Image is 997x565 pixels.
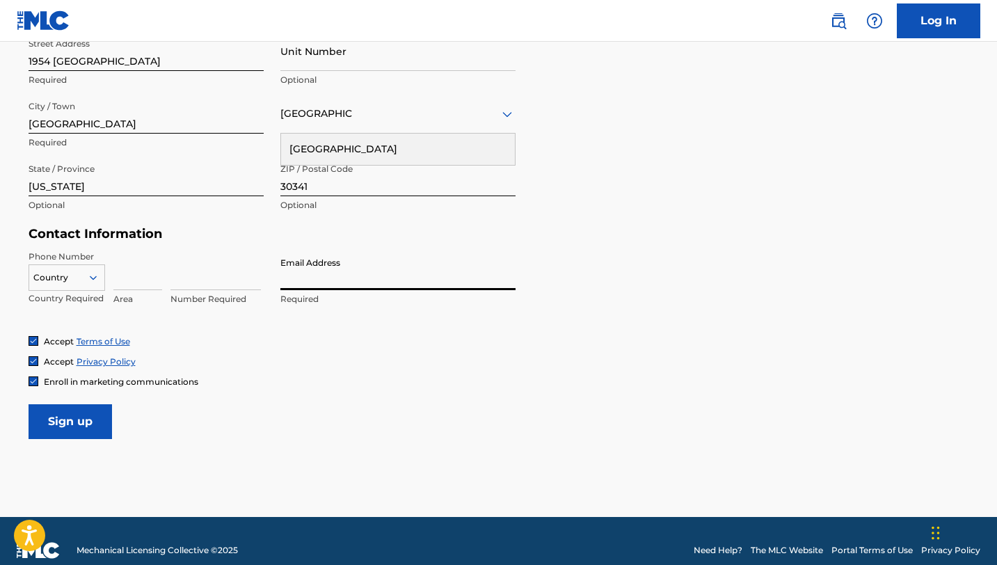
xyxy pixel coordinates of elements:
img: help [866,13,883,29]
a: Log In [897,3,980,38]
a: Public Search [824,7,852,35]
p: Required [29,136,264,149]
a: Privacy Policy [921,544,980,557]
p: Optional [280,199,516,212]
img: checkbox [29,377,38,385]
a: The MLC Website [751,544,823,557]
img: checkbox [29,357,38,365]
img: search [830,13,847,29]
span: Accept [44,336,74,347]
img: checkbox [29,337,38,345]
iframe: Chat Widget [927,498,997,565]
p: Number Required [170,293,261,305]
h5: Contact Information [29,226,516,242]
p: Required [29,74,264,86]
span: Mechanical Licensing Collective © 2025 [77,544,238,557]
div: Drag [932,512,940,554]
p: Area [113,293,162,305]
a: Privacy Policy [77,356,136,367]
p: Country Required [29,292,105,305]
span: Enroll in marketing communications [44,376,198,387]
div: [GEOGRAPHIC_DATA] [281,134,515,165]
input: Sign up [29,404,112,439]
div: Help [861,7,888,35]
img: logo [17,542,60,559]
img: MLC Logo [17,10,70,31]
a: Portal Terms of Use [831,544,913,557]
p: Optional [29,199,264,212]
p: Optional [280,74,516,86]
a: Terms of Use [77,336,130,347]
a: Need Help? [694,544,742,557]
p: Required [280,293,516,305]
span: Accept [44,356,74,367]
